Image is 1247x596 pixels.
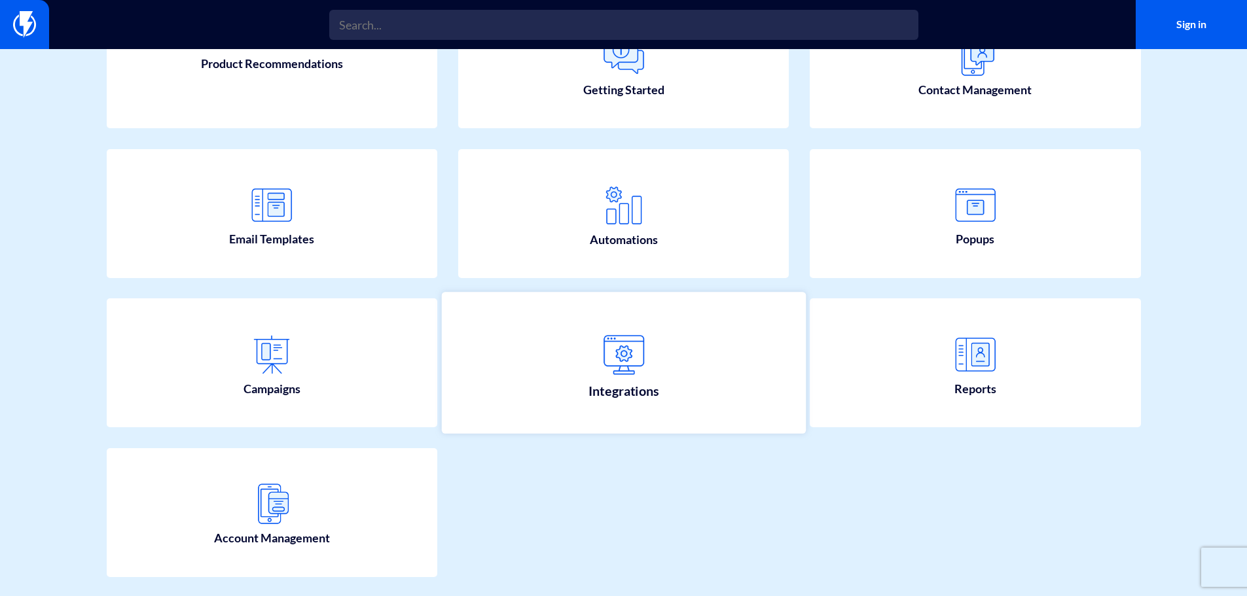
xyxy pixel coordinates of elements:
[956,231,994,248] span: Popups
[107,149,438,278] a: Email Templates
[107,448,438,577] a: Account Management
[214,530,330,547] span: Account Management
[918,82,1032,99] span: Contact Management
[810,149,1141,278] a: Popups
[458,149,789,278] a: Automations
[244,381,300,398] span: Campaigns
[954,381,996,398] span: Reports
[590,232,658,249] span: Automations
[229,231,314,248] span: Email Templates
[329,10,918,40] input: Search...
[201,56,343,73] span: Product Recommendations
[810,298,1141,427] a: Reports
[583,82,664,99] span: Getting Started
[441,292,805,434] a: Integrations
[107,298,438,427] a: Campaigns
[588,382,659,400] span: Integrations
